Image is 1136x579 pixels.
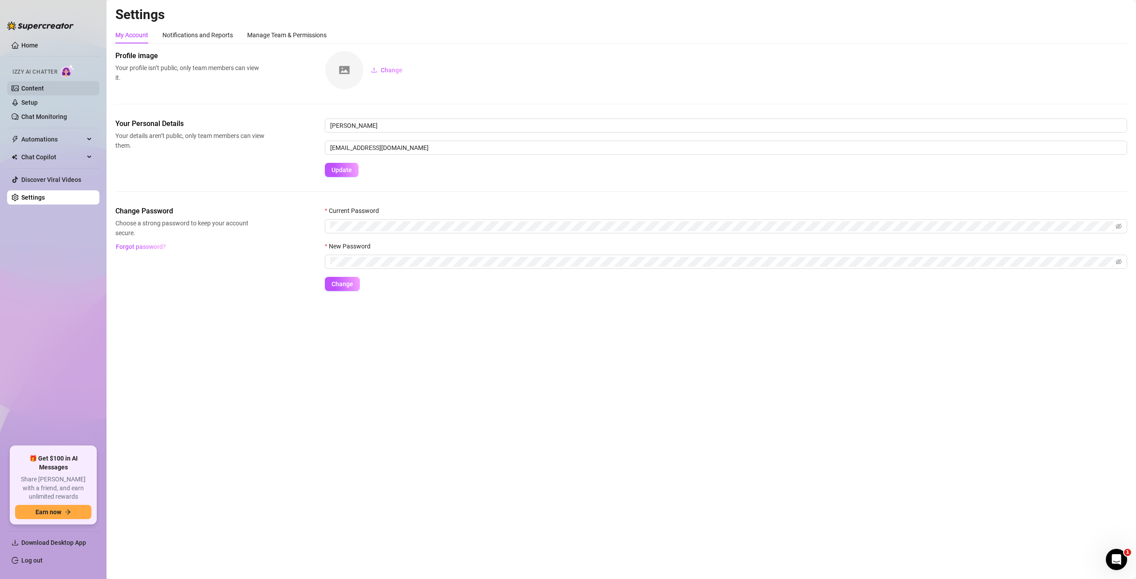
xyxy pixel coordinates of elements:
[21,150,84,164] span: Chat Copilot
[1116,259,1122,265] span: eye-invisible
[364,63,410,77] button: Change
[331,166,352,173] span: Update
[7,21,74,30] img: logo-BBDzfeDw.svg
[330,257,1114,267] input: New Password
[115,131,264,150] span: Your details aren’t public, only team members can view them.
[115,6,1127,23] h2: Settings
[65,509,71,515] span: arrow-right
[21,85,44,92] a: Content
[1116,223,1122,229] span: eye-invisible
[325,118,1127,133] input: Enter name
[330,221,1114,231] input: Current Password
[12,539,19,546] span: download
[115,63,264,83] span: Your profile isn’t public, only team members can view it.
[21,194,45,201] a: Settings
[115,118,264,129] span: Your Personal Details
[325,51,363,89] img: square-placeholder.png
[12,68,57,76] span: Izzy AI Chatter
[116,243,166,250] span: Forgot password?
[21,539,86,546] span: Download Desktop App
[115,218,264,238] span: Choose a strong password to keep your account secure.
[371,67,377,73] span: upload
[15,454,91,472] span: 🎁 Get $100 in AI Messages
[15,505,91,519] button: Earn nowarrow-right
[21,99,38,106] a: Setup
[12,136,19,143] span: thunderbolt
[21,557,43,564] a: Log out
[1124,549,1131,556] span: 1
[381,67,402,74] span: Change
[162,30,233,40] div: Notifications and Reports
[21,132,84,146] span: Automations
[21,176,81,183] a: Discover Viral Videos
[115,206,264,217] span: Change Password
[21,42,38,49] a: Home
[1106,549,1127,570] iframe: Intercom live chat
[115,240,166,254] button: Forgot password?
[331,280,353,288] span: Change
[325,206,385,216] label: Current Password
[115,30,148,40] div: My Account
[325,141,1127,155] input: Enter new email
[115,51,264,61] span: Profile image
[35,508,61,516] span: Earn now
[247,30,327,40] div: Manage Team & Permissions
[325,241,376,251] label: New Password
[325,277,360,291] button: Change
[15,475,91,501] span: Share [PERSON_NAME] with a friend, and earn unlimited rewards
[21,113,67,120] a: Chat Monitoring
[325,163,359,177] button: Update
[61,64,75,77] img: AI Chatter
[12,154,17,160] img: Chat Copilot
